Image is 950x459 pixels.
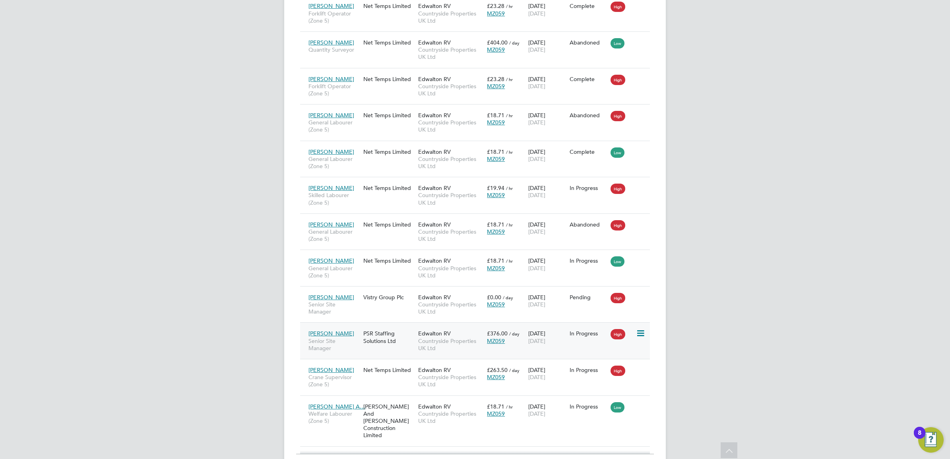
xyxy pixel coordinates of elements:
div: Net Temps Limited [361,35,416,50]
span: Countryside Properties UK Ltd [418,10,483,24]
span: £0.00 [487,294,501,301]
span: / hr [506,112,513,118]
div: In Progress [570,330,607,337]
div: [DATE] [526,108,568,130]
span: Low [611,402,624,413]
span: High [611,220,625,230]
span: / hr [506,222,513,228]
span: / hr [506,258,513,264]
span: Crane Supervisor (Zone 5) [308,374,359,388]
span: High [611,75,625,85]
div: [DATE] [526,217,568,239]
span: / hr [506,76,513,82]
span: / hr [506,404,513,410]
div: In Progress [570,184,607,192]
div: In Progress [570,366,607,374]
span: [PERSON_NAME] [308,2,354,10]
span: High [611,184,625,194]
div: Pending [570,294,607,301]
span: Edwalton RV [418,112,451,119]
span: General Labourer (Zone 5) [308,119,359,133]
span: / hr [506,185,513,191]
div: [DATE] [526,144,568,167]
span: High [611,366,625,376]
span: General Labourer (Zone 5) [308,155,359,170]
div: [DATE] [526,362,568,385]
a: [PERSON_NAME] A…Welfare Labourer (Zone 5)[PERSON_NAME] And [PERSON_NAME] Construction LimitedEdwa... [306,399,650,405]
span: [DATE] [528,155,545,163]
span: MZ059 [487,155,505,163]
span: / day [503,294,513,300]
span: £18.71 [487,112,504,119]
span: [PERSON_NAME] A… [308,403,365,410]
span: MZ059 [487,228,505,235]
a: [PERSON_NAME]General Labourer (Zone 5)Net Temps LimitedEdwalton RVCountryside Properties UK Ltd£1... [306,144,650,151]
span: MZ059 [487,83,505,90]
a: [PERSON_NAME]General Labourer (Zone 5)Net Temps LimitedEdwalton RVCountryside Properties UK Ltd£1... [306,217,650,223]
span: High [611,329,625,339]
span: [DATE] [528,83,545,90]
div: Complete [570,2,607,10]
span: / day [509,40,520,46]
div: Complete [570,148,607,155]
span: [DATE] [528,301,545,308]
span: [DATE] [528,46,545,53]
span: [PERSON_NAME] [308,294,354,301]
div: [PERSON_NAME] And [PERSON_NAME] Construction Limited [361,399,416,443]
span: [PERSON_NAME] [308,221,354,228]
div: Abandoned [570,112,607,119]
span: MZ059 [487,119,505,126]
div: Net Temps Limited [361,253,416,268]
span: Countryside Properties UK Ltd [418,46,483,60]
span: / day [509,367,520,373]
span: £263.50 [487,366,508,374]
span: Countryside Properties UK Ltd [418,265,483,279]
span: Edwalton RV [418,330,451,337]
span: Senior Site Manager [308,337,359,352]
span: £18.71 [487,403,504,410]
span: £404.00 [487,39,508,46]
div: Net Temps Limited [361,72,416,87]
span: [PERSON_NAME] [308,184,354,192]
div: In Progress [570,257,607,264]
span: Edwalton RV [418,184,451,192]
span: Edwalton RV [418,148,451,155]
span: Countryside Properties UK Ltd [418,337,483,352]
span: MZ059 [487,192,505,199]
span: / day [509,331,520,337]
span: [DATE] [528,265,545,272]
span: General Labourer (Zone 5) [308,228,359,242]
div: [DATE] [526,72,568,94]
span: [PERSON_NAME] [308,39,354,46]
span: Forklift Operator (Zone 5) [308,10,359,24]
span: Countryside Properties UK Ltd [418,155,483,170]
a: [PERSON_NAME]Senior Site ManagerPSR Staffing Solutions LtdEdwalton RVCountryside Properties UK Lt... [306,325,650,332]
div: In Progress [570,403,607,410]
span: [PERSON_NAME] [308,76,354,83]
span: £18.71 [487,148,504,155]
span: / hr [506,149,513,155]
span: [PERSON_NAME] [308,257,354,264]
div: [DATE] [526,180,568,203]
a: [PERSON_NAME]General Labourer (Zone 5)Net Temps LimitedEdwalton RVCountryside Properties UK Ltd£1... [306,253,650,260]
span: Countryside Properties UK Ltd [418,119,483,133]
span: High [611,2,625,12]
a: [PERSON_NAME]Forklift Operator (Zone 5)Net Temps LimitedEdwalton RVCountryside Properties UK Ltd£... [306,71,650,78]
div: PSR Staffing Solutions Ltd [361,326,416,348]
span: [PERSON_NAME] [308,330,354,337]
div: [DATE] [526,399,568,421]
span: [PERSON_NAME] [308,112,354,119]
span: [DATE] [528,374,545,381]
span: [PERSON_NAME] [308,366,354,374]
span: Welfare Labourer (Zone 5) [308,410,359,424]
span: £376.00 [487,330,508,337]
a: [PERSON_NAME]Senior Site ManagerVistry Group PlcEdwalton RVCountryside Properties UK Ltd£0.00 / d... [306,289,650,296]
span: MZ059 [487,301,505,308]
div: Complete [570,76,607,83]
span: MZ059 [487,410,505,417]
span: [DATE] [528,10,545,17]
span: [DATE] [528,410,545,417]
div: Net Temps Limited [361,180,416,196]
span: Edwalton RV [418,2,451,10]
span: Quantity Surveyor [308,46,359,53]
